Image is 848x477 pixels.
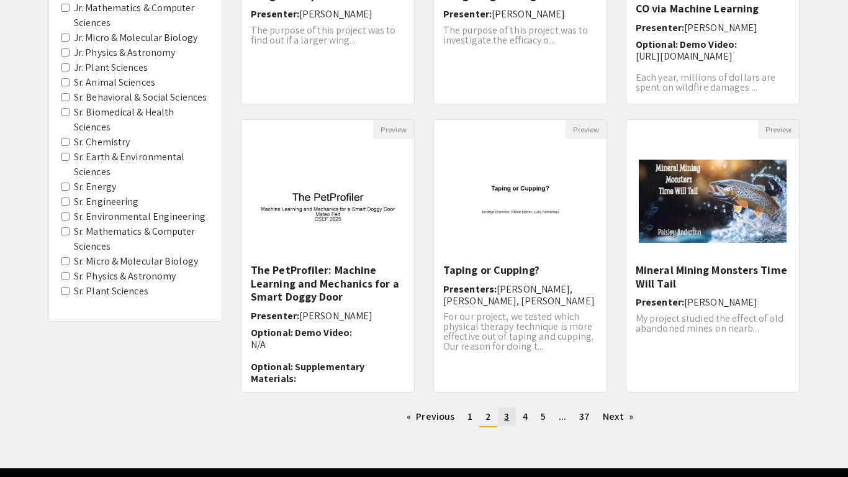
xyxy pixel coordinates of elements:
p: [URL][DOMAIN_NAME] [636,50,790,62]
span: [PERSON_NAME] [299,309,372,322]
div: Open Presentation <p>Taping or Cupping?</p> [433,119,607,393]
span: 2 [485,410,491,423]
h6: Presenter: [636,296,790,308]
div: Open Presentation <p>The PetProfiler: Machine Learning and Mechanics for a Smart Doggy Door</p> [241,119,415,393]
button: Preview [566,120,607,139]
a: Next page [597,407,639,426]
span: [PERSON_NAME] [299,7,372,20]
label: Sr. Engineering [74,194,139,209]
span: [PERSON_NAME] [684,21,757,34]
label: Sr. Biomedical & Health Sciences [74,105,209,135]
span: Each year, millions of dollars are spent on wildfire damages ... [636,71,775,94]
span: ... [559,410,566,423]
label: Sr. Chemistry [74,135,130,150]
h5: The PetProfiler: Machine Learning and Mechanics for a Smart Doggy Door [251,263,405,304]
span: 1 [467,410,472,423]
label: Sr. Behavioral & Social Sciences [74,90,207,105]
h5: Mineral Mining Monsters Time Will Tail [636,263,790,290]
label: Sr. Micro & Molecular Biology [74,254,198,269]
img: <p>Taping or Cupping?</p> [434,147,607,255]
span: [PERSON_NAME] [492,7,565,20]
h6: Presenters: [443,283,597,307]
h6: Presenter: [443,8,597,20]
label: Sr. Mathematics & Computer Sciences [74,224,209,254]
span: The purpose of this project was to investigate the efficacy o... [443,24,588,47]
h6: Presenter: [251,310,405,322]
button: Preview [758,120,799,139]
a: Previous page [400,407,461,426]
span: 5 [541,410,546,423]
label: Jr. Plant Sciences [74,60,148,75]
span: 3 [504,410,509,423]
span: The purpose of this project was to find out if a larger wing... [251,24,395,47]
label: Jr. Micro & Molecular Biology [74,30,197,45]
label: Sr. Physics & Astronomy [74,269,176,284]
h6: Presenter: [636,22,790,34]
button: Preview [373,120,414,139]
iframe: Chat [9,421,53,468]
label: Jr. Mathematics & Computer Sciences [74,1,209,30]
span: [PERSON_NAME] [684,296,757,309]
label: Sr. Energy [74,179,116,194]
label: Sr. Earth & Environmental Sciences [74,150,209,179]
span: Optional: Supplementary Materials: [251,360,364,385]
h5: Taping or Cupping? [443,263,597,277]
p: N/A [251,338,405,350]
label: Jr. Physics & Astronomy [74,45,175,60]
img: <p>The PetProfiler: Machine Learning and Mechanics for a Smart Doggy Door</p> [241,147,414,255]
span: [PERSON_NAME], [PERSON_NAME], [PERSON_NAME] [443,283,595,307]
span: My project studied the effect of old abandoned mines on nearb... [636,312,784,335]
div: Open Presentation <p>Mineral Mining Monsters Time Will Tail</p> [626,119,800,393]
span: Optional: Demo Video: [251,326,352,339]
span: 37 [579,410,590,423]
label: Sr. Environmental Engineering [74,209,205,224]
span: 4 [523,410,528,423]
ul: Pagination [241,407,800,427]
label: Sr. Animal Sciences [74,75,155,90]
h6: Presenter: [251,8,405,20]
p: For our project, we tested which physical therapy technique is more effective out of taping and c... [443,312,597,352]
img: <p>Mineral Mining Monsters Time Will Tail</p> [626,147,799,255]
label: Sr. Plant Sciences [74,284,148,299]
span: Optional: Demo Video: [636,38,737,51]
